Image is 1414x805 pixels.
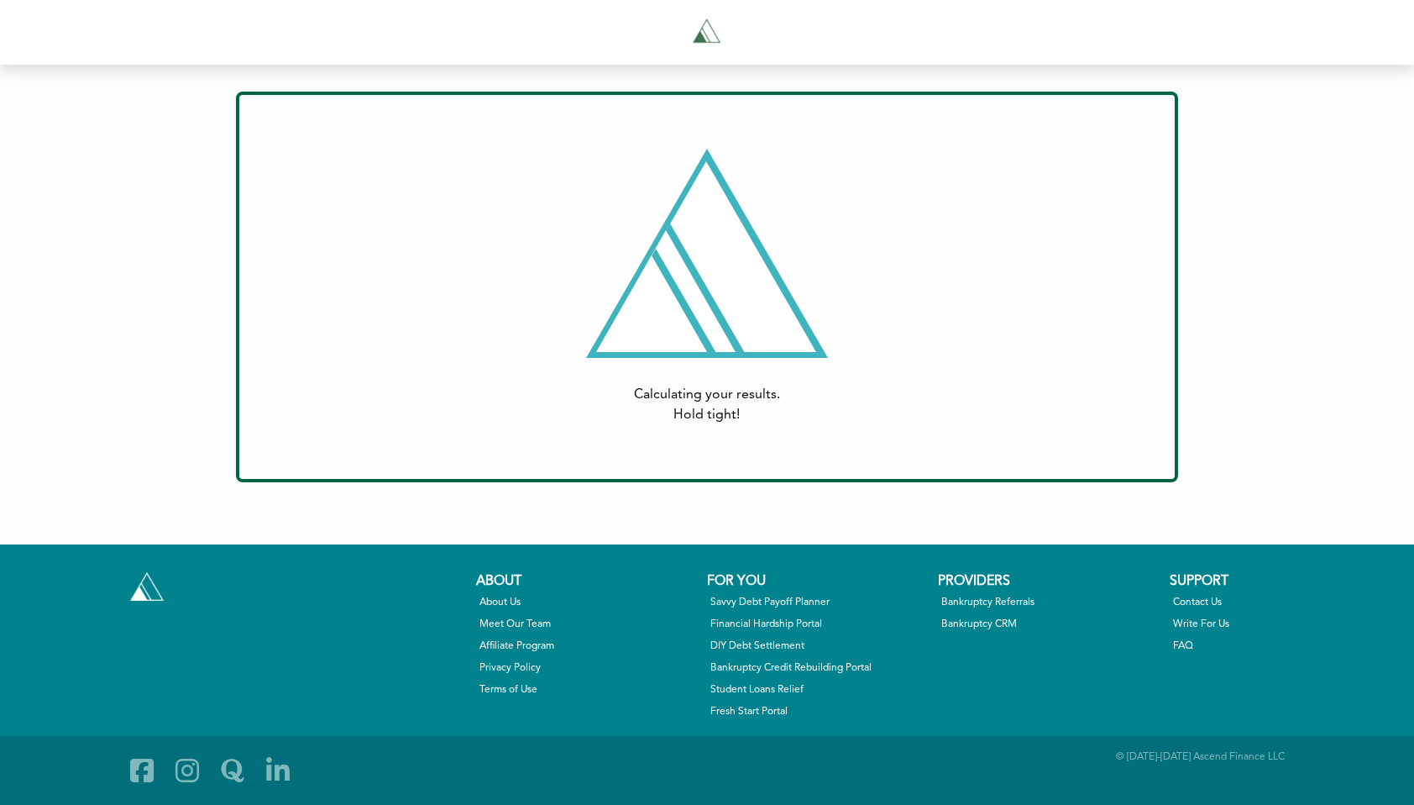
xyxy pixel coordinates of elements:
a: Tryascend.com [476,13,939,51]
img: Tryascend.com [130,572,164,601]
a: FAQ [1173,639,1389,654]
a: Linkedin [259,750,297,792]
a: Contact Us [1173,595,1389,610]
div: About [476,571,699,592]
div: For You [707,571,930,592]
div: © [DATE]-[DATE] Ascend Finance LLC [938,750,1285,792]
a: Privacy Policy [479,660,695,676]
a: About Us [479,595,695,610]
a: Terms of Use [479,682,695,697]
div: Calculating your results. Hold tight! [293,385,1122,425]
a: Bankruptcy Credit Rebuilding Portal [710,660,926,676]
a: Meet Our Team [479,617,695,632]
div: Providers [938,571,1160,592]
div: Support [1170,571,1392,592]
a: Facebook [123,750,161,792]
a: Bankruptcy Referrals [941,595,1157,610]
a: Bankruptcy CRM [941,617,1157,632]
a: DIY Debt Settlement [710,639,926,654]
a: Affiliate Program [479,639,695,654]
a: Student Loans Relief [710,682,926,697]
a: Fresh Start Portal [710,704,926,719]
img: Tryascend.com [688,13,726,51]
a: Savvy Debt Payoff Planner [710,595,926,610]
a: Tryascend.com [126,568,168,605]
a: Quora [213,750,252,792]
a: Write For Us [1173,617,1389,632]
a: Instagram [168,750,207,792]
a: Financial Hardship Portal [710,617,926,632]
